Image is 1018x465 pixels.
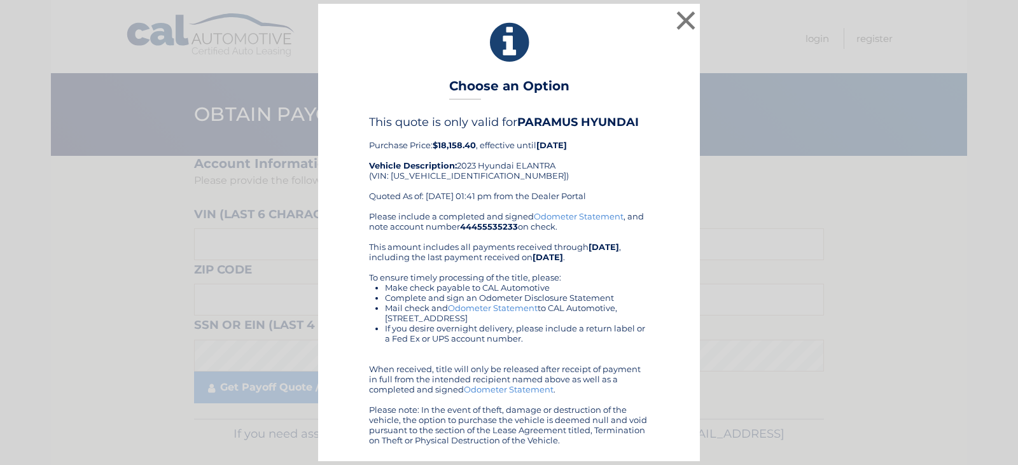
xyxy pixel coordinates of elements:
b: PARAMUS HYUNDAI [517,115,639,129]
b: $18,158.40 [433,140,476,150]
h4: This quote is only valid for [369,115,649,129]
b: [DATE] [533,252,563,262]
b: [DATE] [589,242,619,252]
button: × [673,8,699,33]
b: 44455535233 [460,221,518,232]
a: Odometer Statement [464,384,554,394]
div: Please include a completed and signed , and note account number on check. This amount includes al... [369,211,649,445]
li: If you desire overnight delivery, please include a return label or a Fed Ex or UPS account number. [385,323,649,344]
a: Odometer Statement [534,211,624,221]
strong: Vehicle Description: [369,160,457,170]
b: [DATE] [536,140,567,150]
div: Purchase Price: , effective until 2023 Hyundai ELANTRA (VIN: [US_VEHICLE_IDENTIFICATION_NUMBER]) ... [369,115,649,211]
li: Complete and sign an Odometer Disclosure Statement [385,293,649,303]
li: Mail check and to CAL Automotive, [STREET_ADDRESS] [385,303,649,323]
h3: Choose an Option [449,78,569,101]
a: Odometer Statement [448,303,538,313]
li: Make check payable to CAL Automotive [385,282,649,293]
